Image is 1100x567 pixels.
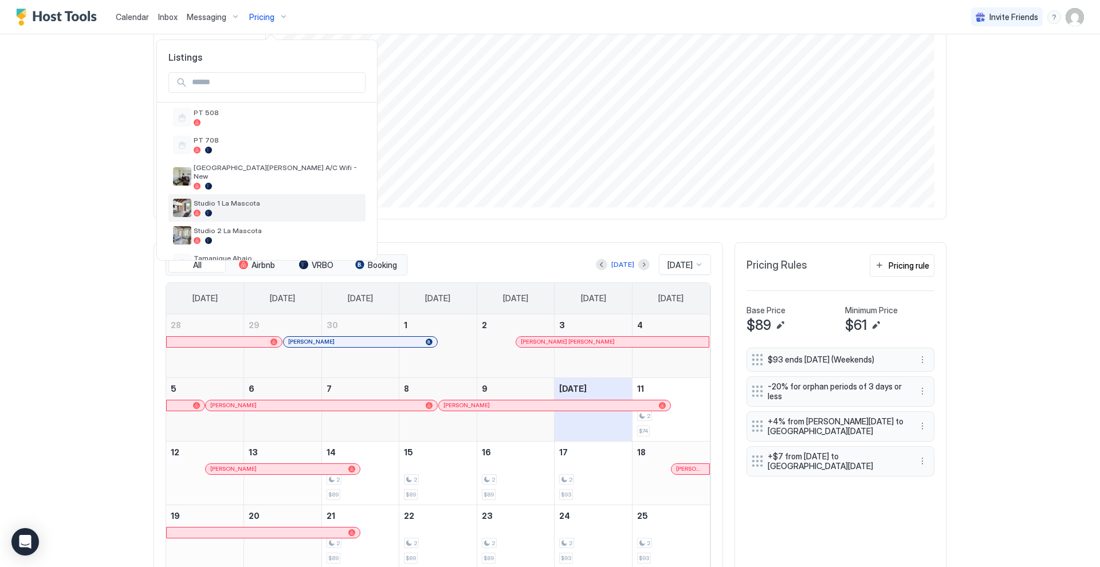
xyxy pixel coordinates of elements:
[194,226,361,235] span: Studio 2 La Mascota
[194,254,361,262] span: Tamanique Abajo
[173,167,191,186] div: listing image
[187,73,365,92] input: Input Field
[194,136,361,144] span: PT 708
[194,199,361,207] span: Studio 1 La Mascota
[157,52,377,63] span: Listings
[173,226,191,245] div: listing image
[11,528,39,556] div: Open Intercom Messenger
[173,199,191,217] div: listing image
[194,163,361,180] span: [GEOGRAPHIC_DATA][PERSON_NAME] A/C Wifi - New
[194,108,361,117] span: PT 508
